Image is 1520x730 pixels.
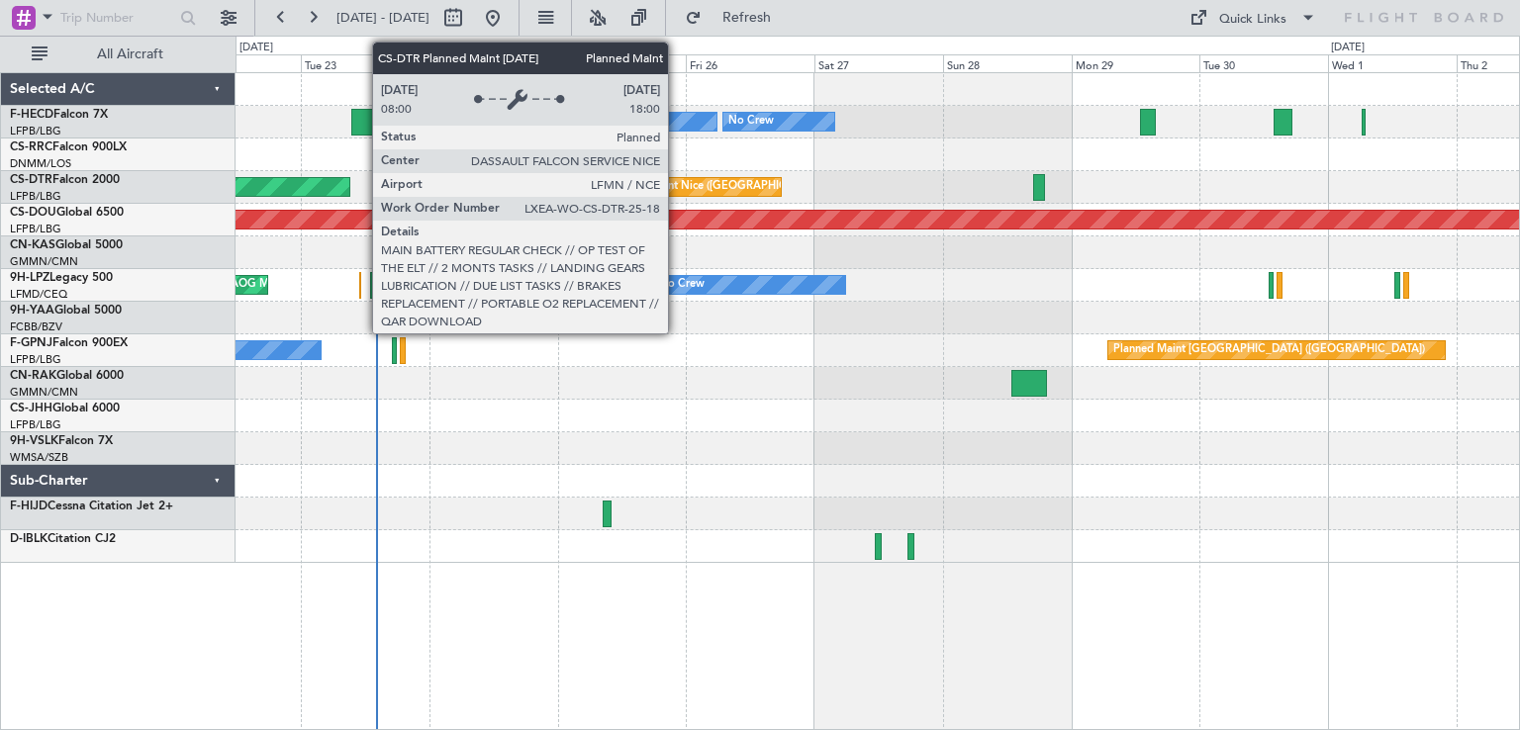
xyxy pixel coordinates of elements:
[943,54,1072,72] div: Sun 28
[1113,335,1425,365] div: Planned Maint [GEOGRAPHIC_DATA] ([GEOGRAPHIC_DATA])
[582,107,627,137] div: No Crew
[10,124,61,138] a: LFPB/LBG
[10,272,49,284] span: 9H-LPZ
[10,403,120,414] a: CS-JHHGlobal 6000
[10,109,108,121] a: F-HECDFalcon 7X
[1199,54,1328,72] div: Tue 30
[606,172,826,202] div: Planned Maint Nice ([GEOGRAPHIC_DATA])
[336,9,429,27] span: [DATE] - [DATE]
[10,109,53,121] span: F-HECD
[10,287,67,302] a: LFMD/CEQ
[10,174,52,186] span: CS-DTR
[10,239,55,251] span: CN-KAS
[22,39,215,70] button: All Aircraft
[10,435,58,447] span: 9H-VSLK
[10,239,123,251] a: CN-KASGlobal 5000
[1328,54,1457,72] div: Wed 1
[10,254,78,269] a: GMMN/CMN
[814,54,943,72] div: Sat 27
[239,40,273,56] div: [DATE]
[10,352,61,367] a: LFPB/LBG
[10,156,71,171] a: DNMM/LOS
[10,501,173,512] a: F-HIJDCessna Citation Jet 2+
[659,270,705,300] div: No Crew
[676,2,795,34] button: Refresh
[10,189,61,204] a: LFPB/LBG
[1219,10,1286,30] div: Quick Links
[728,107,774,137] div: No Crew
[429,54,558,72] div: Wed 24
[10,337,52,349] span: F-GPNJ
[1072,54,1200,72] div: Mon 29
[10,222,61,236] a: LFPB/LBG
[706,11,789,25] span: Refresh
[10,207,124,219] a: CS-DOUGlobal 6500
[10,533,47,545] span: D-IBLK
[10,337,128,349] a: F-GPNJFalcon 900EX
[60,3,174,33] input: Trip Number
[1180,2,1326,34] button: Quick Links
[10,417,61,432] a: LFPB/LBG
[10,370,124,382] a: CN-RAKGlobal 6000
[10,403,52,414] span: CS-JHH
[10,501,47,512] span: F-HIJD
[1331,40,1365,56] div: [DATE]
[10,533,116,545] a: D-IBLKCitation CJ2
[10,174,120,186] a: CS-DTRFalcon 2000
[301,54,429,72] div: Tue 23
[10,370,56,382] span: CN-RAK
[558,54,687,72] div: Thu 25
[10,319,62,334] a: FCBB/BZV
[10,305,54,317] span: 9H-YAA
[10,450,68,465] a: WMSA/SZB
[10,141,127,153] a: CS-RRCFalcon 900LX
[10,272,113,284] a: 9H-LPZLegacy 500
[10,305,122,317] a: 9H-YAAGlobal 5000
[51,47,209,61] span: All Aircraft
[172,54,301,72] div: Mon 22
[10,141,52,153] span: CS-RRC
[10,435,113,447] a: 9H-VSLKFalcon 7X
[686,54,814,72] div: Fri 26
[10,385,78,400] a: GMMN/CMN
[10,207,56,219] span: CS-DOU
